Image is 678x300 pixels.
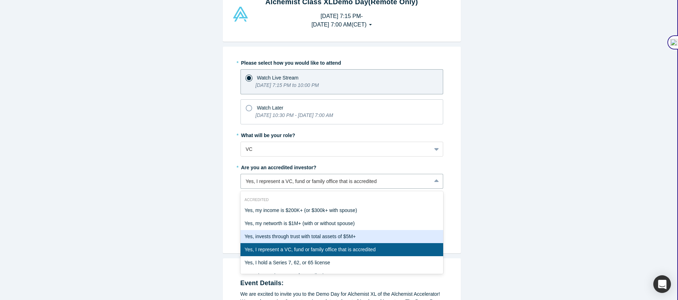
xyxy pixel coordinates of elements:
[240,129,443,139] label: What will be your role?
[257,75,299,81] span: Watch Live Stream
[304,10,379,31] button: [DATE] 7:15 PM-[DATE] 7:00 AM(CET)
[240,217,443,230] div: Yes, my networth is $1M+ (with or without spouse)
[256,82,319,88] i: [DATE] 7:15 PM to 10:00 PM
[240,256,443,269] div: Yes, I hold a Series 7, 62, or 65 license
[232,7,249,22] img: Alchemist Vault Logo
[240,269,443,282] div: Yes, I have other ways of accreditation
[240,161,443,171] label: Are you an accredited investor?
[246,178,426,185] div: Yes, I represent a VC, fund or family office that is accredited
[240,290,443,298] div: We are excited to invite you to the Demo Day for Alchemist XL of the Alchemist Accelerator!
[240,204,443,217] div: Yes, my income is $200K+ (or $300k+ with spouse)
[240,57,443,67] label: Please select how you would like to attend
[240,230,443,243] div: Yes, invests through trust with total assets of $5M+
[240,197,443,203] div: Accredited
[256,112,333,118] i: [DATE] 10:30 PM - [DATE] 7:00 AM
[257,105,284,111] span: Watch Later
[240,243,443,256] div: Yes, I represent a VC, fund or family office that is accredited
[240,280,284,287] strong: Event Details:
